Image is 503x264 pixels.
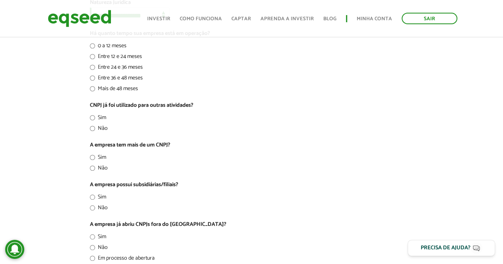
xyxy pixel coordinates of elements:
[260,16,314,21] a: Aprenda a investir
[90,126,108,134] label: Não
[90,115,106,123] label: Sim
[357,16,392,21] a: Minha conta
[90,182,178,188] label: A empresa possui subsidiárias/filiais?
[90,195,106,202] label: Sim
[90,155,106,163] label: Sim
[323,16,336,21] a: Blog
[90,205,95,210] input: Não
[90,245,108,253] label: Não
[90,75,143,83] label: Entre 36 e 48 meses
[90,65,95,70] input: Entre 24 e 36 meses
[90,143,170,148] label: A empresa tem mais de um CNPJ?
[48,8,111,29] img: EqSeed
[90,155,95,160] input: Sim
[90,54,95,59] input: Entre 12 e 24 meses
[90,205,108,213] label: Não
[180,16,222,21] a: Como funciona
[147,16,170,21] a: Investir
[90,222,226,227] label: A empresa já abriu CNPJs fora do [GEOGRAPHIC_DATA]?
[90,234,106,242] label: Sim
[90,195,95,200] input: Sim
[90,75,95,81] input: Entre 36 e 48 meses
[231,16,251,21] a: Captar
[90,126,95,131] input: Não
[90,103,193,108] label: CNPJ já foi utilizado para outras atividades?
[90,86,138,94] label: Mais de 48 meses
[90,245,95,250] input: Não
[90,43,126,51] label: 0 a 12 meses
[90,256,155,264] label: Em processo de abertura
[90,86,95,91] input: Mais de 48 meses
[90,166,108,173] label: Não
[402,13,457,24] a: Sair
[90,234,95,239] input: Sim
[90,115,95,120] input: Sim
[90,43,95,48] input: 0 a 12 meses
[90,54,142,62] label: Entre 12 e 24 meses
[90,256,95,261] input: Em processo de abertura
[90,65,143,73] label: Entre 24 e 36 meses
[90,166,95,171] input: Não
